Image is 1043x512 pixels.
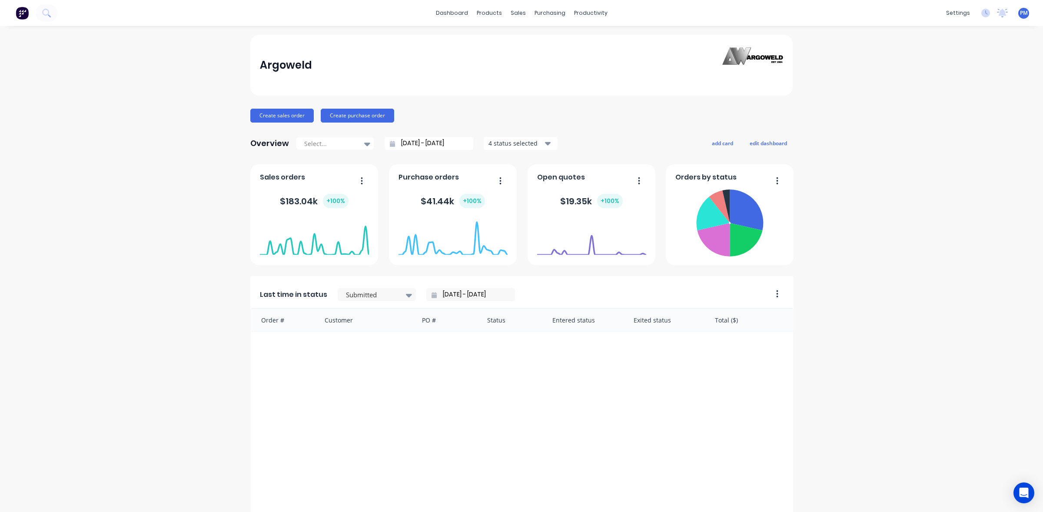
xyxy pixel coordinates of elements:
span: Orders by status [675,172,737,183]
span: Purchase orders [399,172,459,183]
div: Status [478,309,544,332]
img: Argoweld [722,47,783,83]
button: 4 status selected [484,137,558,150]
img: Factory [16,7,29,20]
div: purchasing [530,7,570,20]
div: Customer [316,309,414,332]
div: Entered status [544,309,625,332]
div: Argoweld [260,57,312,74]
div: PO # [413,309,478,332]
div: $ 183.04k [280,194,349,208]
span: Last time in status [260,289,327,300]
div: + 100 % [459,194,485,208]
div: + 100 % [597,194,623,208]
div: Overview [250,135,289,152]
div: products [472,7,506,20]
span: Sales orders [260,172,305,183]
div: sales [506,7,530,20]
span: PM [1020,9,1028,17]
span: Open quotes [537,172,585,183]
div: Exited status [625,309,706,332]
button: Create sales order [250,109,314,123]
div: Total ($) [706,309,793,332]
div: + 100 % [323,194,349,208]
div: $ 19.35k [560,194,623,208]
div: productivity [570,7,612,20]
button: edit dashboard [744,137,793,149]
div: $ 41.44k [421,194,485,208]
a: dashboard [432,7,472,20]
div: settings [942,7,974,20]
div: Open Intercom Messenger [1013,482,1034,503]
div: 4 status selected [488,139,543,148]
button: Create purchase order [321,109,394,123]
div: Order # [251,309,316,332]
button: add card [706,137,739,149]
